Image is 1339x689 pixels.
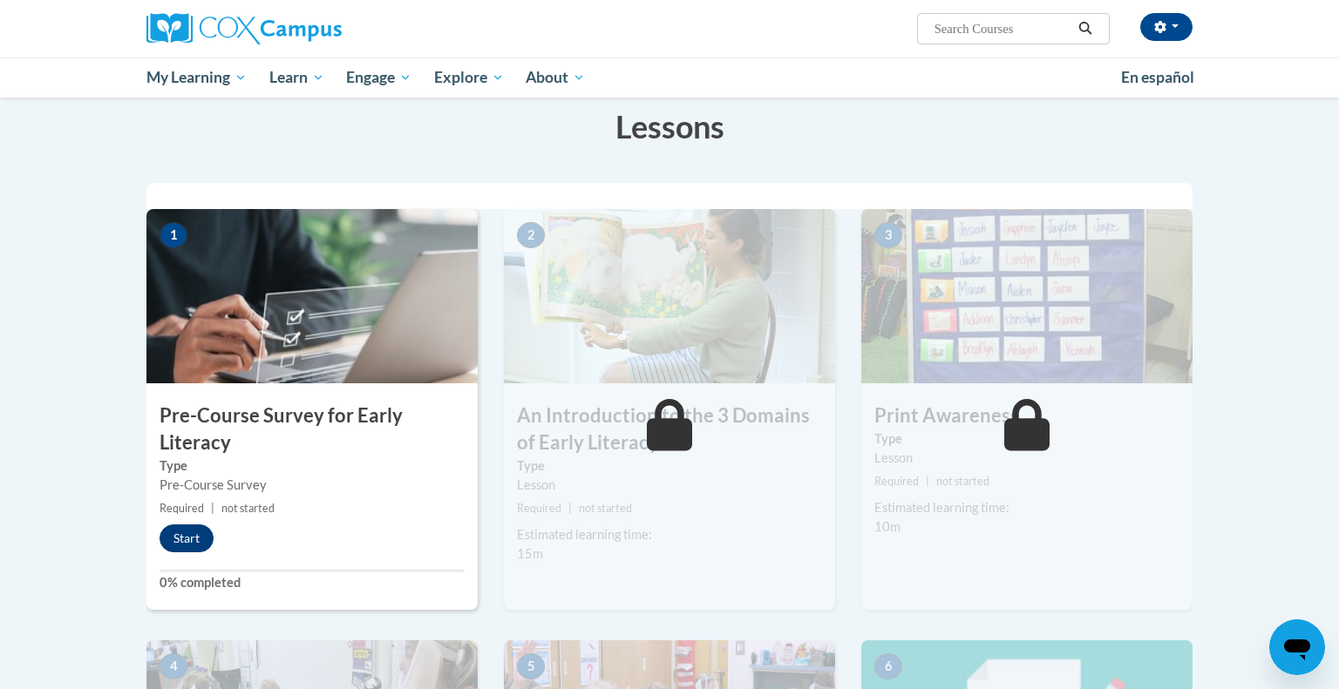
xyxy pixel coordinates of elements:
[874,498,1179,517] div: Estimated learning time:
[874,449,1179,468] div: Lesson
[568,502,572,515] span: |
[874,653,902,679] span: 6
[517,476,822,495] div: Lesson
[1269,619,1325,675] iframe: Button to launch messaging window
[504,402,835,456] h3: An Introduction to the 3 Domains of Early Literacy
[160,653,187,679] span: 4
[335,57,423,98] a: Engage
[933,18,1072,39] input: Search Courses
[517,222,545,248] span: 2
[160,222,187,248] span: 1
[434,67,504,88] span: Explore
[874,475,919,488] span: Required
[515,57,597,98] a: About
[874,519,901,534] span: 10m
[146,13,342,44] img: Cox Campus
[160,476,465,495] div: Pre-Course Survey
[160,456,465,476] label: Type
[517,653,545,679] span: 5
[146,67,247,88] span: My Learning
[504,209,835,383] img: Course Image
[1072,18,1098,39] button: Search
[146,209,478,383] img: Course Image
[346,67,411,88] span: Engage
[926,475,929,488] span: |
[423,57,515,98] a: Explore
[526,67,585,88] span: About
[269,67,324,88] span: Learn
[861,402,1193,429] h3: Print Awareness
[1110,59,1206,96] a: En español
[221,502,275,515] span: not started
[146,13,478,44] a: Cox Campus
[258,57,336,98] a: Learn
[861,209,1193,383] img: Course Image
[1121,68,1194,86] span: En español
[160,573,465,592] label: 0% completed
[146,402,478,456] h3: Pre-Course Survey for Early Literacy
[517,456,822,476] label: Type
[160,524,214,552] button: Start
[146,105,1193,148] h3: Lessons
[120,57,1219,98] div: Main menu
[517,546,543,561] span: 15m
[874,222,902,248] span: 3
[1140,13,1193,41] button: Account Settings
[135,57,258,98] a: My Learning
[211,502,214,515] span: |
[160,502,204,515] span: Required
[936,475,989,488] span: not started
[874,429,1179,449] label: Type
[517,502,561,515] span: Required
[517,525,822,544] div: Estimated learning time:
[579,502,632,515] span: not started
